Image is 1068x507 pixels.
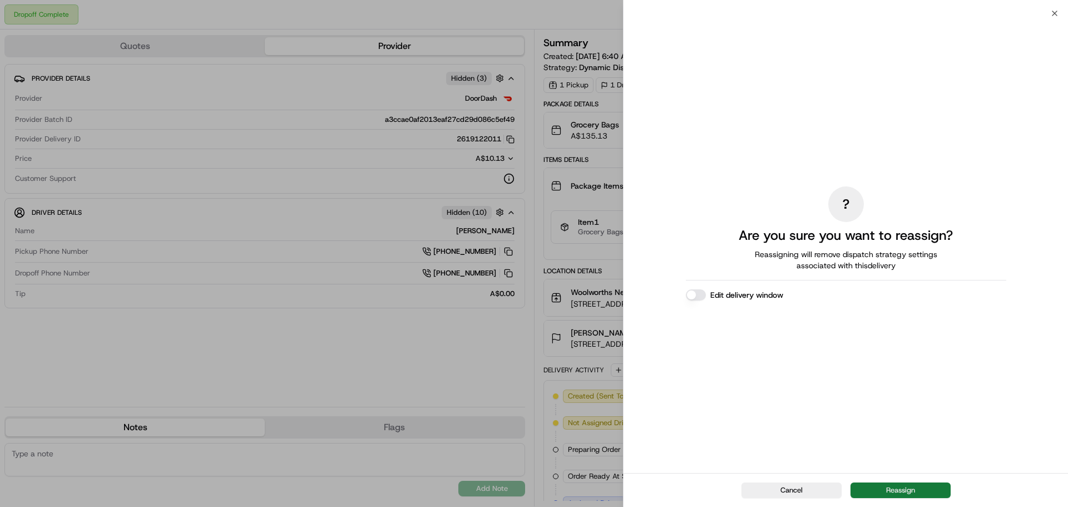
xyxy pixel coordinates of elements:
[828,186,864,222] div: ?
[739,249,953,271] span: Reassigning will remove dispatch strategy settings associated with this delivery
[741,483,842,498] button: Cancel
[851,483,951,498] button: Reassign
[739,227,953,244] h2: Are you sure you want to reassign?
[710,289,783,301] label: Edit delivery window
